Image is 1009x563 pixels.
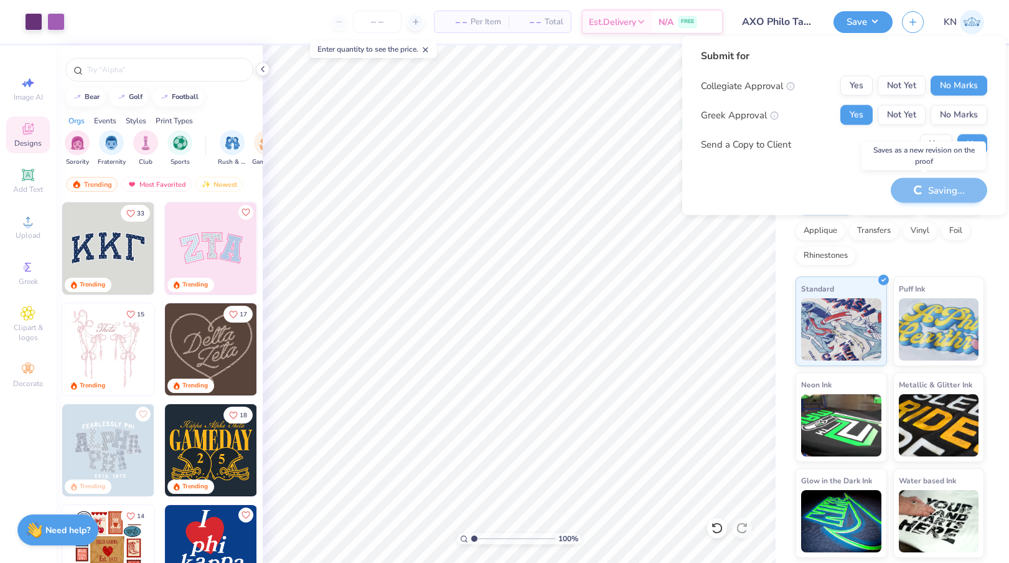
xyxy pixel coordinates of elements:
[701,78,795,93] div: Collegiate Approval
[960,10,984,34] img: Kayleigh Nario
[66,158,89,167] span: Sorority
[14,92,43,102] span: Image AI
[137,211,144,217] span: 33
[116,93,126,101] img: trend_line.gif
[136,407,151,422] button: Like
[899,474,956,487] span: Water based Ink
[121,508,150,524] button: Like
[65,88,105,106] button: bear
[801,282,834,295] span: Standard
[659,16,673,29] span: N/A
[471,16,501,29] span: Per Item
[861,141,986,170] div: Saves as a new revision on the proof
[218,130,246,167] div: filter for Rush & Bid
[311,40,437,58] div: Enter quantity to see the price.
[223,306,253,323] button: Like
[240,311,247,318] span: 17
[801,394,881,457] img: Neon Ink
[137,311,144,318] span: 15
[218,130,246,167] button: filter button
[957,135,987,154] button: No
[65,130,90,167] div: filter for Sorority
[105,136,118,150] img: Fraternity Image
[98,130,126,167] div: filter for Fraternity
[154,202,246,295] img: edfb13fc-0e43-44eb-bea2-bf7fc0dd67f9
[899,282,925,295] span: Puff Ink
[139,136,153,150] img: Club Image
[165,404,257,496] img: b8819b5f-dd70-42f8-b218-32dd770f7b03
[849,222,899,240] div: Transfers
[733,9,824,34] input: Untitled Design
[167,130,192,167] button: filter button
[701,49,987,64] div: Submit for
[516,16,541,29] span: – –
[223,407,253,423] button: Like
[6,323,50,343] span: Clipart & logos
[156,115,193,126] div: Print Types
[86,64,245,76] input: Try "Alpha"
[931,76,987,96] button: No Marks
[45,524,90,536] strong: Need help?
[795,247,856,265] div: Rhinestones
[80,280,105,290] div: Trending
[110,88,148,106] button: golf
[833,11,893,33] button: Save
[16,230,40,240] span: Upload
[260,136,274,150] img: Game Day Image
[442,16,467,29] span: – –
[941,222,970,240] div: Foil
[62,303,154,395] img: 83dda5b0-2158-48ca-832c-f6b4ef4c4536
[256,404,349,496] img: 2b704b5a-84f6-4980-8295-53d958423ff9
[840,76,873,96] button: Yes
[899,378,972,391] span: Metallic & Glitter Ink
[931,105,987,125] button: No Marks
[701,108,779,122] div: Greek Approval
[256,202,349,295] img: 5ee11766-d822-42f5-ad4e-763472bf8dcf
[225,136,240,150] img: Rush & Bid Image
[899,298,979,361] img: Puff Ink
[182,381,208,390] div: Trending
[353,11,401,33] input: – –
[121,205,150,222] button: Like
[62,404,154,496] img: 5a4b4175-9e88-49c8-8a23-26d96782ddc6
[167,130,192,167] div: filter for Sports
[899,490,979,552] img: Water based Ink
[218,158,246,167] span: Rush & Bid
[558,533,578,544] span: 100 %
[252,130,281,167] div: filter for Game Day
[795,222,845,240] div: Applique
[72,180,82,189] img: trending.gif
[154,404,246,496] img: a3f22b06-4ee5-423c-930f-667ff9442f68
[182,482,208,491] div: Trending
[72,93,82,101] img: trend_line.gif
[98,158,126,167] span: Fraternity
[801,490,881,552] img: Glow in the Dark Ink
[139,158,153,167] span: Club
[80,482,105,491] div: Trending
[801,298,881,361] img: Standard
[256,303,349,395] img: ead2b24a-117b-4488-9b34-c08fd5176a7b
[165,202,257,295] img: 9980f5e8-e6a1-4b4a-8839-2b0e9349023c
[182,280,208,290] div: Trending
[681,17,694,26] span: FREE
[165,303,257,395] img: 12710c6a-dcc0-49ce-8688-7fe8d5f96fe2
[65,130,90,167] button: filter button
[903,222,937,240] div: Vinyl
[801,474,872,487] span: Glow in the Dark Ink
[944,10,984,34] a: KN
[252,158,281,167] span: Game Day
[133,130,158,167] div: filter for Club
[70,136,85,150] img: Sorority Image
[85,93,100,100] div: bear
[801,378,832,391] span: Neon Ink
[201,180,211,189] img: Newest.gif
[66,177,118,192] div: Trending
[133,130,158,167] button: filter button
[121,306,150,323] button: Like
[878,76,926,96] button: Not Yet
[195,177,243,192] div: Newest
[240,412,247,419] span: 18
[171,158,190,167] span: Sports
[62,202,154,295] img: 3b9aba4f-e317-4aa7-a679-c95a879539bd
[238,508,253,523] button: Like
